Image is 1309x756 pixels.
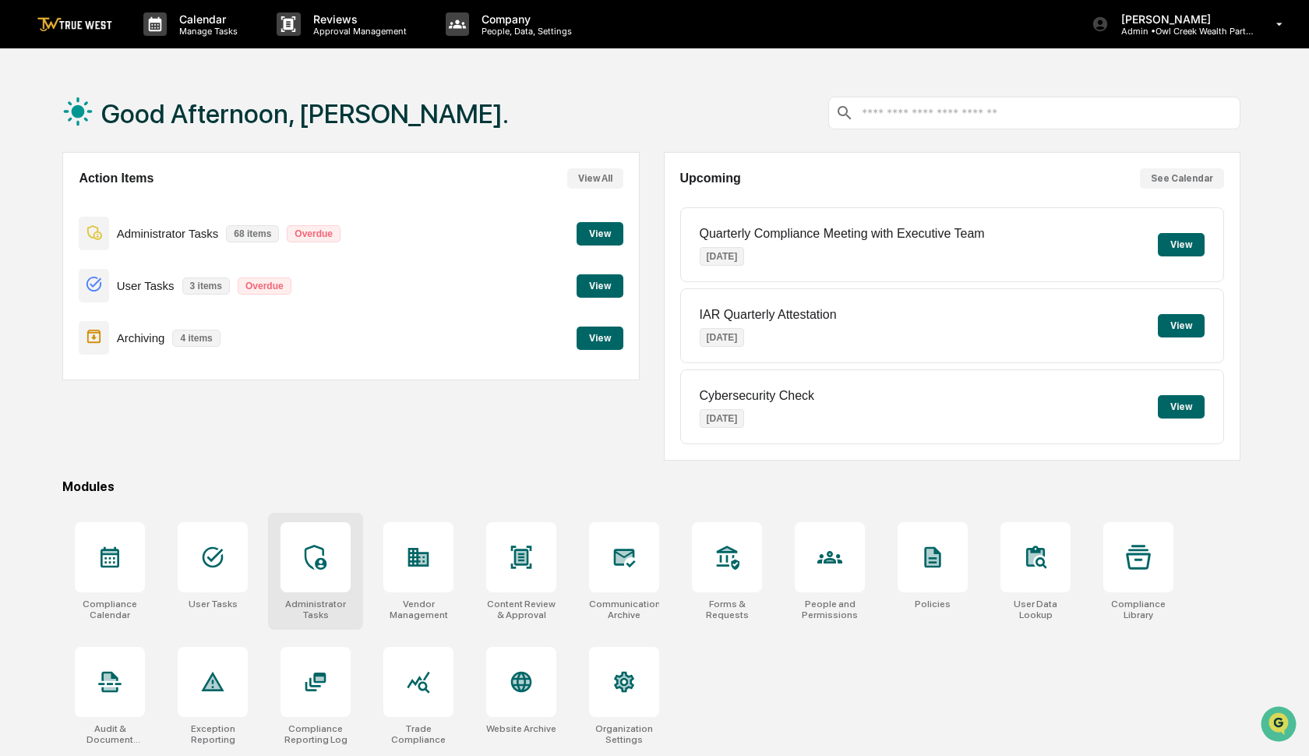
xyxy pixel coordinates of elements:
[1158,233,1205,256] button: View
[486,723,556,734] div: Website Archive
[469,12,580,26] p: Company
[53,119,256,135] div: Start new chat
[113,198,125,210] div: 🗄️
[1158,314,1205,337] button: View
[117,331,165,344] p: Archiving
[700,247,745,266] p: [DATE]
[129,196,193,212] span: Attestations
[700,328,745,347] p: [DATE]
[16,33,284,58] p: How can we help?
[700,227,985,241] p: Quarterly Compliance Meeting with Executive Team
[167,26,245,37] p: Manage Tasks
[577,277,623,292] a: View
[265,124,284,143] button: Start new chat
[280,723,351,745] div: Compliance Reporting Log
[79,171,153,185] h2: Action Items
[287,225,340,242] p: Overdue
[16,198,28,210] div: 🖐️
[31,196,101,212] span: Preclearance
[469,26,580,37] p: People, Data, Settings
[589,723,659,745] div: Organization Settings
[577,330,623,344] a: View
[1000,599,1071,620] div: User Data Lookup
[915,599,951,609] div: Policies
[700,308,837,322] p: IAR Quarterly Attestation
[577,327,623,350] button: View
[301,12,415,26] p: Reviews
[680,171,741,185] h2: Upcoming
[16,119,44,147] img: 1746055101610-c473b297-6a78-478c-a979-82029cc54cd1
[301,26,415,37] p: Approval Management
[75,599,145,620] div: Compliance Calendar
[1158,395,1205,419] button: View
[692,599,762,620] div: Forms & Requests
[110,263,189,276] a: Powered byPylon
[107,190,199,218] a: 🗄️Attestations
[172,330,220,347] p: 4 items
[589,599,659,620] div: Communications Archive
[155,264,189,276] span: Pylon
[182,277,230,295] p: 3 items
[16,228,28,240] div: 🔎
[567,168,623,189] button: View All
[226,225,279,242] p: 68 items
[577,274,623,298] button: View
[9,190,107,218] a: 🖐️Preclearance
[577,225,623,240] a: View
[75,723,145,745] div: Audit & Document Logs
[1109,26,1254,37] p: Admin • Owl Creek Wealth Partners
[1259,705,1301,747] iframe: Open customer support
[53,135,197,147] div: We're available if you need us!
[486,599,556,620] div: Content Review & Approval
[795,599,865,620] div: People and Permissions
[9,220,104,248] a: 🔎Data Lookup
[37,17,112,32] img: logo
[1109,12,1254,26] p: [PERSON_NAME]
[383,723,453,745] div: Trade Compliance
[31,226,98,242] span: Data Lookup
[280,599,351,620] div: Administrator Tasks
[1140,168,1224,189] button: See Calendar
[383,599,453,620] div: Vendor Management
[101,98,509,129] h1: Good Afternoon, [PERSON_NAME].
[117,279,175,292] p: User Tasks
[62,479,1240,494] div: Modules
[117,227,219,240] p: Administrator Tasks
[238,277,291,295] p: Overdue
[700,389,815,403] p: Cybersecurity Check
[577,222,623,246] button: View
[1103,599,1173,620] div: Compliance Library
[189,599,238,609] div: User Tasks
[178,723,248,745] div: Exception Reporting
[167,12,245,26] p: Calendar
[700,409,745,428] p: [DATE]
